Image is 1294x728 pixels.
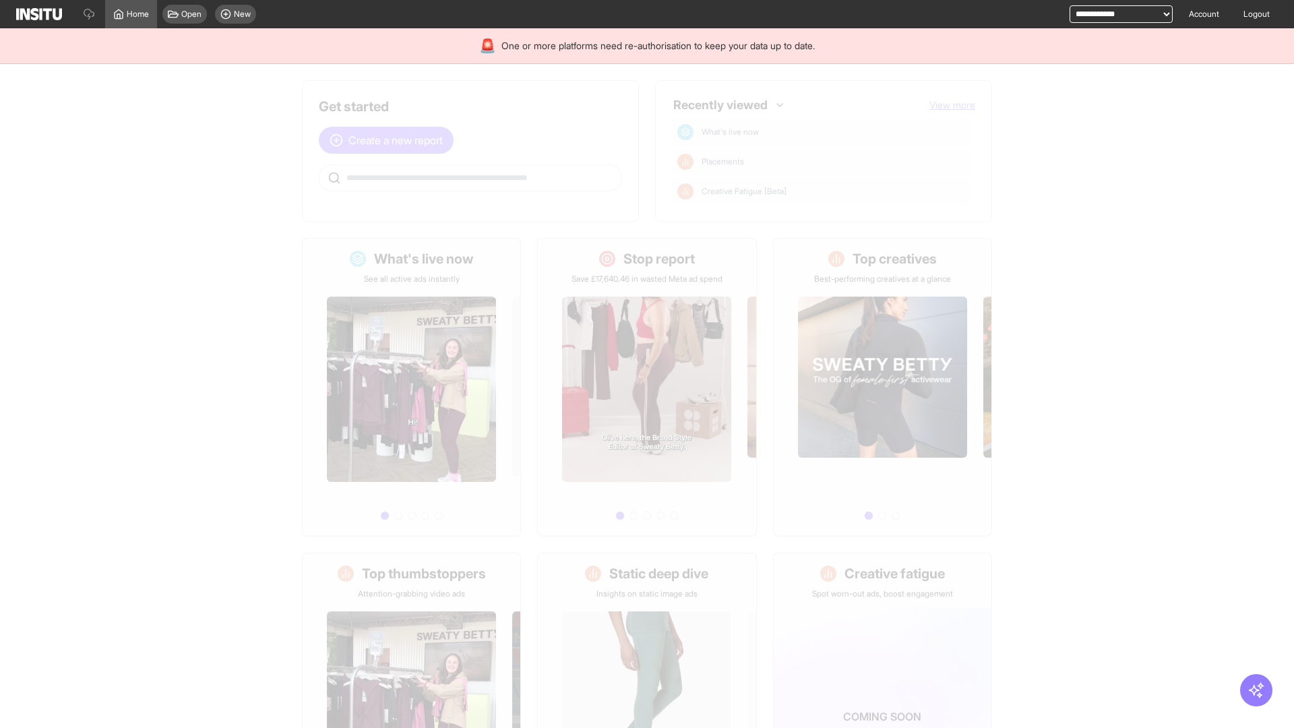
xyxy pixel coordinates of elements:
[16,8,62,20] img: Logo
[127,9,149,20] span: Home
[479,36,496,55] div: 🚨
[501,39,815,53] span: One or more platforms need re-authorisation to keep your data up to date.
[234,9,251,20] span: New
[181,9,202,20] span: Open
